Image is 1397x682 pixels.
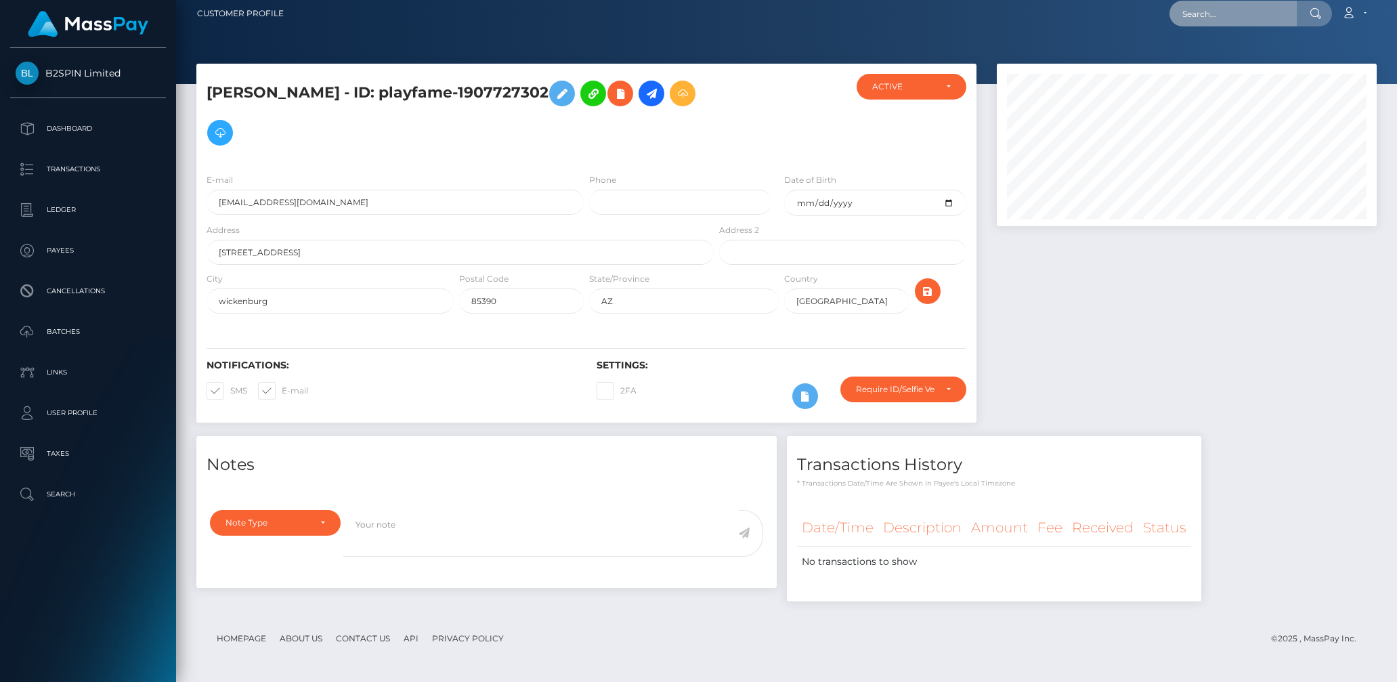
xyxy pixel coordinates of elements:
th: Fee [1033,509,1067,547]
a: Taxes [10,437,166,471]
th: Status [1138,509,1191,547]
h6: Notifications: [207,360,576,371]
td: No transactions to show [797,547,1191,578]
label: 2FA [597,382,637,400]
th: Date/Time [797,509,878,547]
a: Transactions [10,152,166,186]
label: Address 2 [719,224,759,236]
label: Date of Birth [784,174,836,186]
label: City [207,273,223,285]
h5: [PERSON_NAME] - ID: playfame-1907727302 [207,74,706,152]
a: Payees [10,234,166,268]
label: E-mail [207,174,233,186]
label: Country [784,273,818,285]
button: Require ID/Selfie Verification [840,377,966,402]
a: Privacy Policy [427,628,509,649]
a: Links [10,356,166,389]
p: Dashboard [16,119,160,139]
a: Ledger [10,193,166,227]
p: Taxes [16,444,160,464]
a: Contact Us [330,628,395,649]
th: Description [878,509,966,547]
input: Search... [1169,1,1297,26]
label: SMS [207,382,247,400]
a: About Us [274,628,328,649]
p: Ledger [16,200,160,220]
p: Transactions [16,159,160,179]
p: Cancellations [16,281,160,301]
label: Address [207,224,240,236]
button: ACTIVE [857,74,966,100]
a: API [398,628,424,649]
span: B2SPIN Limited [10,67,166,79]
p: Batches [16,322,160,342]
th: Received [1067,509,1138,547]
a: Cancellations [10,274,166,308]
img: B2SPIN Limited [16,62,39,85]
a: Dashboard [10,112,166,146]
h4: Notes [207,453,767,477]
label: E-mail [258,382,308,400]
p: User Profile [16,403,160,423]
label: Phone [589,174,616,186]
div: Require ID/Selfie Verification [856,384,935,395]
div: Note Type [225,517,309,528]
label: Postal Code [459,273,509,285]
h4: Transactions History [797,453,1191,477]
button: Note Type [210,510,341,536]
a: Batches [10,315,166,349]
img: MassPay Logo [28,11,148,37]
a: Initiate Payout [639,81,664,106]
label: State/Province [589,273,649,285]
p: Links [16,362,160,383]
p: Search [16,484,160,505]
a: Homepage [211,628,272,649]
div: ACTIVE [872,81,935,92]
p: Payees [16,240,160,261]
p: * Transactions date/time are shown in payee's local timezone [797,478,1191,488]
a: Search [10,477,166,511]
a: User Profile [10,396,166,430]
div: © 2025 , MassPay Inc. [1271,631,1367,646]
th: Amount [966,509,1033,547]
h6: Settings: [597,360,966,371]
